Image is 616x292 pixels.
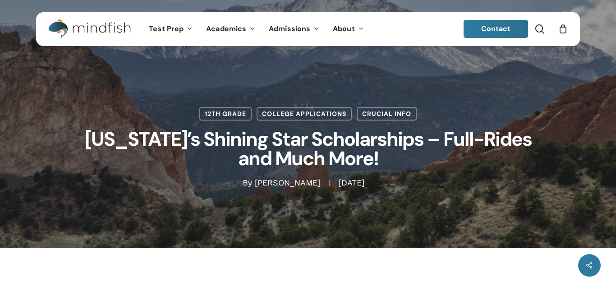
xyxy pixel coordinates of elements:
span: About [333,24,355,33]
span: Admissions [269,24,310,33]
span: Test Prep [149,24,184,33]
a: [PERSON_NAME] [255,178,320,188]
a: Contact [464,20,529,38]
a: Academics [199,25,262,33]
a: 12th Grade [199,107,252,121]
a: Test Prep [142,25,199,33]
a: Cart [558,24,568,34]
span: Academics [206,24,246,33]
a: About [326,25,371,33]
a: Admissions [262,25,326,33]
header: Main Menu [36,12,580,46]
a: Crucial Info [357,107,417,121]
nav: Main Menu [142,12,370,46]
span: Contact [481,24,511,33]
a: College Applications [257,107,352,121]
span: By [243,180,252,186]
h1: [US_STATE]’s Shining Star Scholarships – Full-Rides and Much More! [83,121,533,177]
span: [DATE] [329,180,373,186]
